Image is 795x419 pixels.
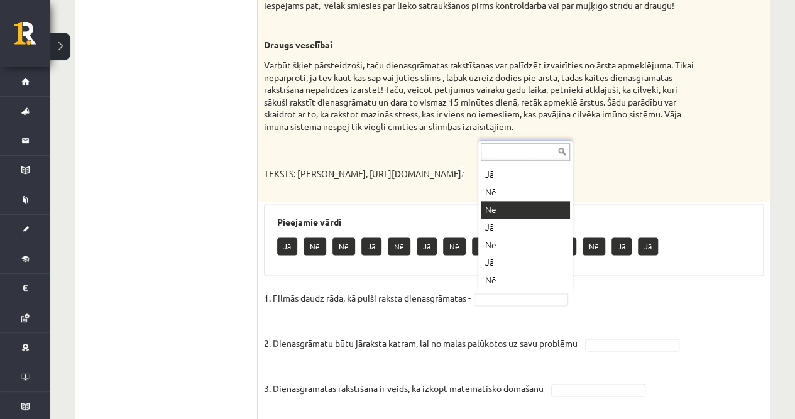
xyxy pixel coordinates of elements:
div: Nē [481,201,570,219]
div: Nē [481,183,570,201]
div: Jā [481,219,570,236]
div: Jā [481,254,570,271]
div: Jā [481,166,570,183]
div: Nē [481,271,570,289]
div: Nē [481,236,570,254]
